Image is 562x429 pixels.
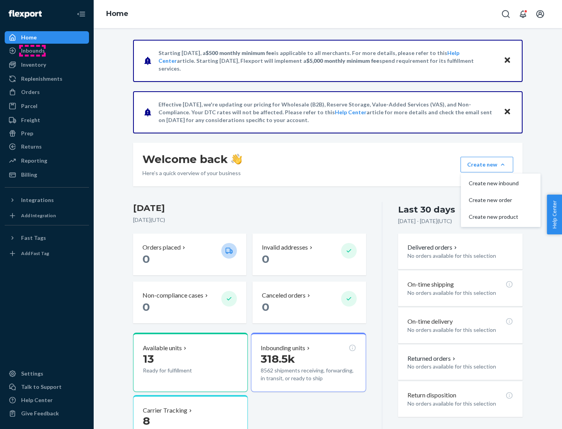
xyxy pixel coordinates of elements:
[262,300,269,314] span: 0
[21,409,59,417] div: Give Feedback
[502,106,512,118] button: Close
[21,61,46,69] div: Inventory
[306,57,379,64] span: $5,000 monthly minimum fee
[398,217,452,225] p: [DATE] - [DATE] ( UTC )
[5,127,89,140] a: Prep
[407,317,453,326] p: On-time delivery
[142,300,150,314] span: 0
[407,363,513,370] p: No orders available for this selection
[5,140,89,153] a: Returns
[5,86,89,98] a: Orders
[143,344,182,353] p: Available units
[133,202,366,214] h3: [DATE]
[262,252,269,266] span: 0
[142,152,242,166] h1: Welcome back
[143,406,187,415] p: Carrier Tracking
[502,55,512,66] button: Close
[262,243,308,252] p: Invalid addresses
[206,50,274,56] span: $500 monthly minimum fee
[21,250,49,257] div: Add Fast Tag
[462,175,539,192] button: Create new inbound
[5,394,89,406] a: Help Center
[100,3,135,25] ol: breadcrumbs
[515,6,531,22] button: Open notifications
[142,291,203,300] p: Non-compliance cases
[158,49,496,73] p: Starting [DATE], a is applicable to all merchants. For more details, please refer to this article...
[73,6,89,22] button: Close Navigation
[21,34,37,41] div: Home
[407,326,513,334] p: No orders available for this selection
[231,154,242,165] img: hand-wave emoji
[21,234,46,242] div: Fast Tags
[143,352,154,365] span: 13
[407,252,513,260] p: No orders available for this selection
[253,234,366,275] button: Invalid addresses 0
[5,247,89,260] a: Add Fast Tag
[133,282,246,323] button: Non-compliance cases 0
[398,204,455,216] div: Last 30 days
[5,407,89,420] button: Give Feedback
[251,333,366,392] button: Inbounding units318.5k8562 shipments receiving, forwarding, in transit, or ready to ship
[9,10,42,18] img: Flexport logo
[21,129,33,137] div: Prep
[21,47,45,55] div: Inbounds
[133,216,366,224] p: [DATE] ( UTC )
[261,367,356,382] p: 8562 shipments receiving, forwarding, in transit, or ready to ship
[469,181,519,186] span: Create new inbound
[5,100,89,112] a: Parcel
[5,73,89,85] a: Replenishments
[133,234,246,275] button: Orders placed 0
[498,6,514,22] button: Open Search Box
[547,195,562,234] button: Help Center
[407,391,456,400] p: Return disposition
[407,354,457,363] button: Returned orders
[407,243,459,252] button: Delivered orders
[261,352,295,365] span: 318.5k
[462,209,539,225] button: Create new product
[21,196,54,204] div: Integrations
[5,232,89,244] button: Fast Tags
[142,252,150,266] span: 0
[21,212,56,219] div: Add Integration
[5,58,89,71] a: Inventory
[261,344,305,353] p: Inbounding units
[21,396,53,404] div: Help Center
[407,280,454,289] p: On-time shipping
[21,88,40,96] div: Orders
[253,282,366,323] button: Canceled orders 0
[407,289,513,297] p: No orders available for this selection
[262,291,306,300] p: Canceled orders
[106,9,128,18] a: Home
[5,168,89,181] a: Billing
[142,169,242,177] p: Here’s a quick overview of your business
[5,31,89,44] a: Home
[5,194,89,206] button: Integrations
[21,143,42,151] div: Returns
[142,243,181,252] p: Orders placed
[143,414,150,427] span: 8
[21,383,62,391] div: Talk to Support
[335,109,366,115] a: Help Center
[5,367,89,380] a: Settings
[21,102,37,110] div: Parcel
[21,370,43,378] div: Settings
[5,44,89,57] a: Inbounds
[407,400,513,408] p: No orders available for this selection
[143,367,215,374] p: Ready for fulfillment
[21,75,62,83] div: Replenishments
[5,209,89,222] a: Add Integration
[21,157,47,165] div: Reporting
[532,6,548,22] button: Open account menu
[158,101,496,124] p: Effective [DATE], we're updating our pricing for Wholesale (B2B), Reserve Storage, Value-Added Se...
[21,171,37,179] div: Billing
[461,157,513,172] button: Create newCreate new inboundCreate new orderCreate new product
[21,116,40,124] div: Freight
[5,154,89,167] a: Reporting
[469,197,519,203] span: Create new order
[5,381,89,393] a: Talk to Support
[5,114,89,126] a: Freight
[469,214,519,220] span: Create new product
